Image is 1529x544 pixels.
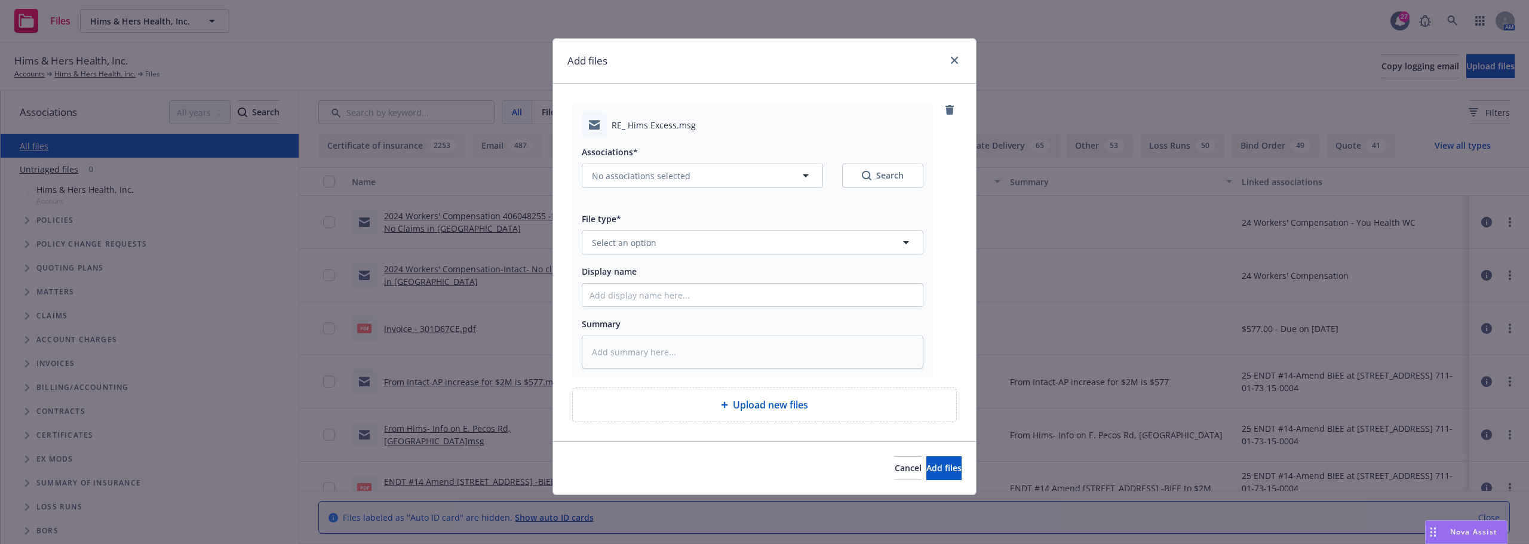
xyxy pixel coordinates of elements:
span: File type* [582,213,621,225]
svg: Search [862,171,871,180]
input: Add display name here... [582,284,923,306]
button: SearchSearch [842,164,923,188]
span: Upload new files [733,398,808,412]
button: Cancel [895,456,922,480]
a: remove [942,103,957,117]
button: No associations selected [582,164,823,188]
span: Select an option [592,236,656,249]
button: Select an option [582,230,923,254]
div: Drag to move [1426,521,1441,543]
span: RE_ Hims Excess.msg [612,119,696,131]
span: Summary [582,318,621,330]
button: Add files [926,456,962,480]
span: No associations selected [592,170,690,182]
span: Nova Assist [1450,527,1497,537]
span: Add files [926,462,962,474]
button: Nova Assist [1425,520,1507,544]
h1: Add files [567,53,607,69]
div: Upload new files [572,388,957,422]
a: close [947,53,962,67]
span: Associations* [582,146,638,158]
span: Cancel [895,462,922,474]
div: Search [862,170,904,182]
span: Display name [582,266,637,277]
